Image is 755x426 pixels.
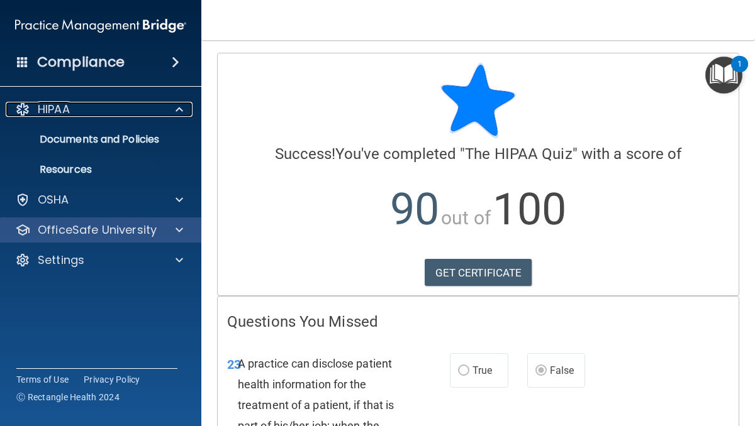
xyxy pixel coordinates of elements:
p: Settings [38,253,84,268]
span: True [473,364,492,376]
a: OSHA [15,192,183,207]
h4: Compliance [37,53,125,71]
a: Terms of Use [16,373,69,386]
a: Privacy Policy [84,373,140,386]
p: OfficeSafe University [38,222,157,238]
span: Ⓒ Rectangle Health 2024 [16,391,120,403]
span: Success! [275,145,336,163]
span: 90 [390,183,439,235]
button: Open Resource Center, 1 new notification [705,57,742,94]
h4: Questions You Missed [227,314,729,330]
a: HIPAA [15,102,183,117]
span: 23 [227,357,241,372]
img: PMB logo [15,13,186,38]
p: Documents and Policies [8,133,180,146]
span: out of [441,207,491,229]
input: False [535,366,547,376]
a: Settings [15,253,183,268]
a: GET CERTIFICATE [425,259,532,287]
img: blue-star-rounded.9d042014.png [440,63,516,138]
p: Resources [8,163,180,176]
a: OfficeSafe University [15,222,183,238]
h4: You've completed " " with a score of [227,146,729,162]
span: False [550,364,574,376]
p: HIPAA [38,102,70,117]
input: True [458,366,469,376]
span: The HIPAA Quiz [465,145,572,163]
div: 1 [737,64,742,80]
span: 100 [493,183,566,235]
p: OSHA [38,192,69,207]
